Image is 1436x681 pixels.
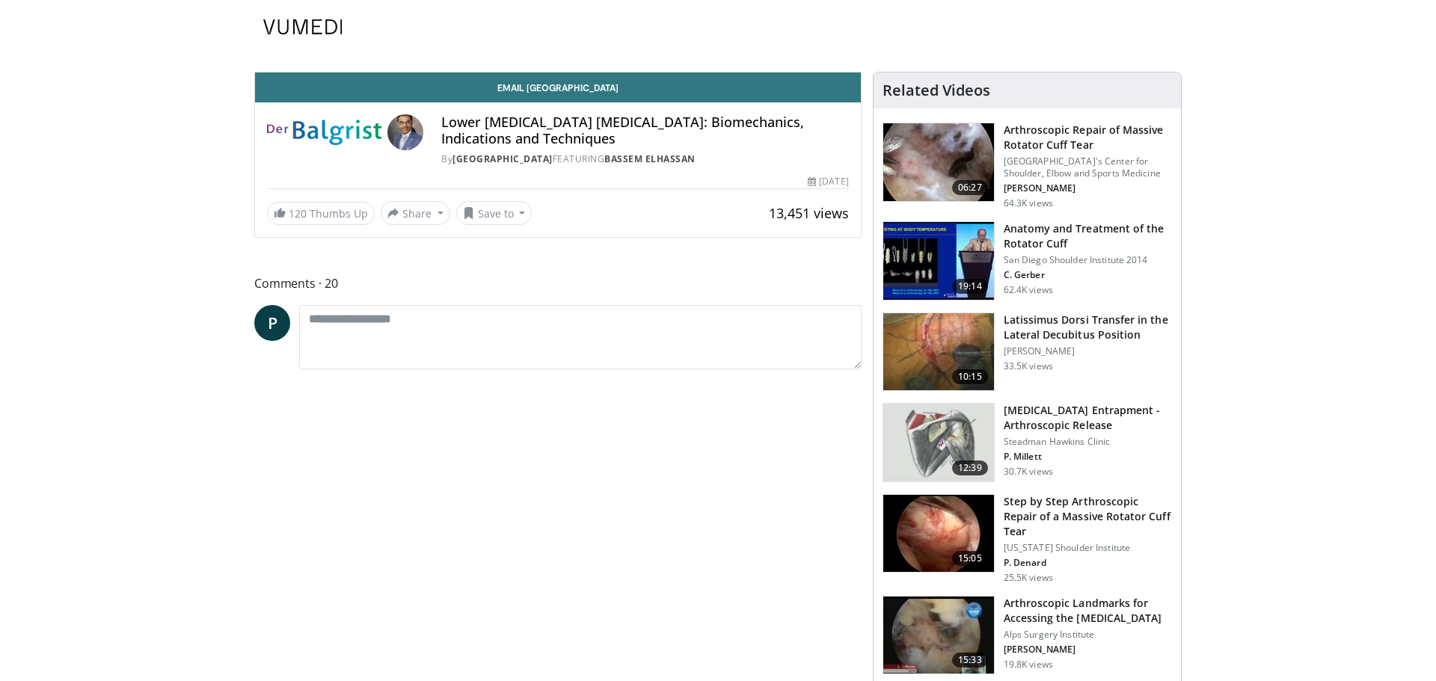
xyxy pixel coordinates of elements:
[952,653,988,668] span: 15:33
[1004,182,1172,194] p: William Levine
[1004,360,1053,372] p: 33.5K views
[883,222,994,300] img: 58008271-3059-4eea-87a5-8726eb53a503.150x105_q85_crop-smart_upscale.jpg
[456,201,533,225] button: Save to
[769,204,849,222] span: 13,451 views
[1004,155,1172,179] p: [GEOGRAPHIC_DATA]'s Center for Shoulder, Elbow and Sports Medicine
[1004,572,1053,584] p: 25.5K views
[381,201,450,225] button: Share
[883,312,1172,392] a: 10:15 Latissimus Dorsi Transfer in the Lateral Decubitus Position [PERSON_NAME] 33.5K views
[883,81,990,99] h4: Related Videos
[1004,254,1172,266] p: San Diego Shoulder Institute 2014
[1004,436,1172,448] p: Steadman Hawkins Clinic
[1004,312,1172,342] h3: Latissimus Dorsi Transfer in the Lateral Decubitus Position
[254,274,862,293] span: Comments 20
[441,114,848,147] h4: Lower [MEDICAL_DATA] [MEDICAL_DATA]: Biomechanics, Indications and Techniques
[1004,123,1172,152] h3: Arthroscopic Repair of Massive Rotator Cuff Tear
[1004,659,1053,671] p: 19.8K views
[1004,596,1172,626] h3: Arthroscopic Landmarks for Accessing the [MEDICAL_DATA]
[883,403,1172,482] a: 12:39 [MEDICAL_DATA] Entrapment - Arthroscopic Release Steadman Hawkins Clinic P. Millett 30.7K v...
[1004,197,1053,209] p: 64.3K views
[1004,542,1172,554] p: [US_STATE] Shoulder Institute
[1004,494,1172,539] h3: Step by Step Arthroscopic Repair of a Massive Rotator Cuff Tear
[952,460,988,475] span: 12:39
[267,114,381,150] img: Balgrist University Hospital
[883,494,1172,584] a: 15:05 Step by Step Arthroscopic Repair of a Massive Rotator Cuff Tear [US_STATE] Shoulder Institu...
[1004,269,1172,281] p: Christian Gerber
[883,495,994,573] img: 7cd5bdb9-3b5e-40f2-a8f4-702d57719c06.150x105_q85_crop-smart_upscale.jpg
[1004,345,1172,357] p: [PERSON_NAME]
[883,123,994,201] img: 281021_0002_1.png.150x105_q85_crop-smart_upscale.jpg
[1004,451,1172,463] p: Peter Millett
[604,152,696,165] a: Bassem Elhassan
[952,180,988,195] span: 06:27
[1004,221,1172,251] h3: Anatomy and Treatment of the Rotator Cuff
[255,73,861,102] a: Email [GEOGRAPHIC_DATA]
[387,114,423,150] img: Avatar
[883,123,1172,209] a: 06:27 Arthroscopic Repair of Massive Rotator Cuff Tear [GEOGRAPHIC_DATA]'s Center for Shoulder, E...
[1004,284,1053,296] p: 62.4K views
[263,19,343,34] img: VuMedi Logo
[883,404,994,481] img: 38716_0000_3.png.150x105_q85_crop-smart_upscale.jpg
[1004,629,1172,641] p: Alps Surgery Institute
[1004,557,1172,569] p: Patrick Denard
[254,305,290,341] a: P
[1004,466,1053,478] p: 30.7K views
[883,596,1172,675] a: 15:33 Arthroscopic Landmarks for Accessing the [MEDICAL_DATA] Alps Surgery Institute [PERSON_NAME...
[952,279,988,294] span: 19:14
[267,202,375,225] a: 120 Thumbs Up
[883,597,994,674] img: 752280_3.png.150x105_q85_crop-smart_upscale.jpg
[1004,403,1172,433] h3: [MEDICAL_DATA] Entrapment - Arthroscopic Release
[883,313,994,391] img: 38501_0000_3.png.150x105_q85_crop-smart_upscale.jpg
[1004,644,1172,656] p: Laurent Lafosse
[952,369,988,384] span: 10:15
[883,221,1172,301] a: 19:14 Anatomy and Treatment of the Rotator Cuff San Diego Shoulder Institute 2014 C. Gerber 62.4K...
[952,551,988,566] span: 15:05
[441,152,848,166] div: By FEATURING
[289,206,307,221] span: 120
[452,152,553,165] a: [GEOGRAPHIC_DATA]
[808,175,848,188] div: [DATE]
